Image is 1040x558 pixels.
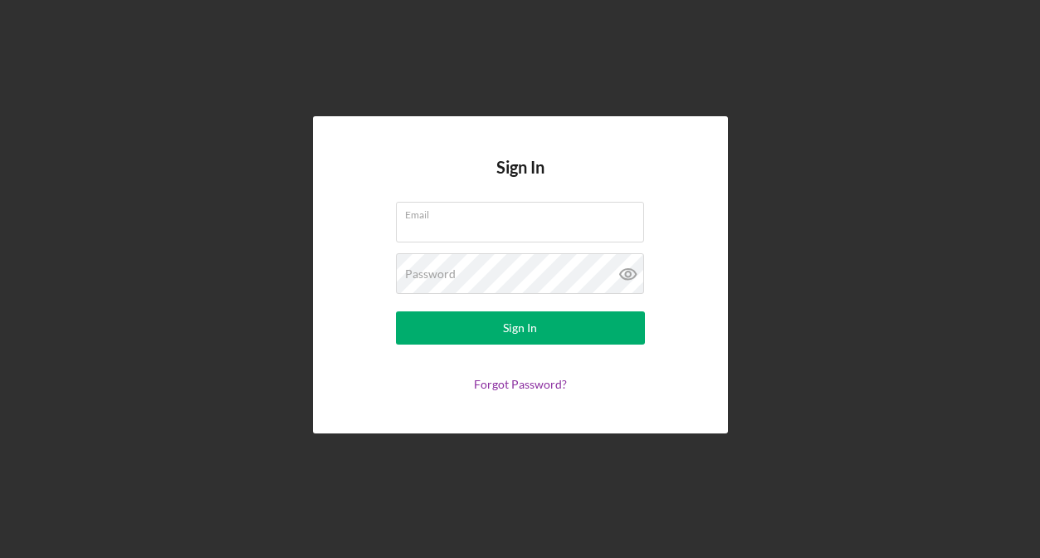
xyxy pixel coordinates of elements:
[405,267,456,281] label: Password
[405,203,644,221] label: Email
[503,311,537,345] div: Sign In
[396,311,645,345] button: Sign In
[474,377,567,391] a: Forgot Password?
[496,158,544,202] h4: Sign In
